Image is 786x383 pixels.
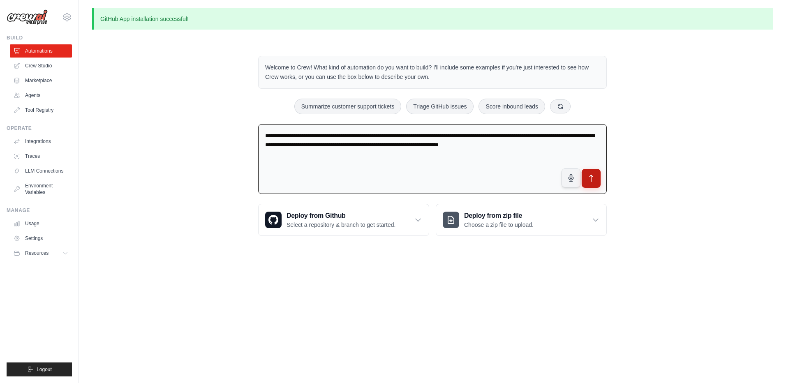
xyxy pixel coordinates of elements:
[7,362,72,376] button: Logout
[10,232,72,245] a: Settings
[92,8,773,30] p: GitHub App installation successful!
[464,221,534,229] p: Choose a zip file to upload.
[10,44,72,58] a: Automations
[10,89,72,102] a: Agents
[37,366,52,373] span: Logout
[479,99,545,114] button: Score inbound leads
[10,59,72,72] a: Crew Studio
[10,74,72,87] a: Marketplace
[10,135,72,148] a: Integrations
[10,164,72,178] a: LLM Connections
[25,250,49,256] span: Resources
[7,125,72,132] div: Operate
[10,179,72,199] a: Environment Variables
[287,211,395,221] h3: Deploy from Github
[10,104,72,117] a: Tool Registry
[10,150,72,163] a: Traces
[7,207,72,214] div: Manage
[406,99,474,114] button: Triage GitHub issues
[464,211,534,221] h3: Deploy from zip file
[7,35,72,41] div: Build
[294,99,401,114] button: Summarize customer support tickets
[7,9,48,25] img: Logo
[287,221,395,229] p: Select a repository & branch to get started.
[265,63,600,82] p: Welcome to Crew! What kind of automation do you want to build? I'll include some examples if you'...
[745,344,786,383] iframe: Chat Widget
[10,217,72,230] a: Usage
[10,247,72,260] button: Resources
